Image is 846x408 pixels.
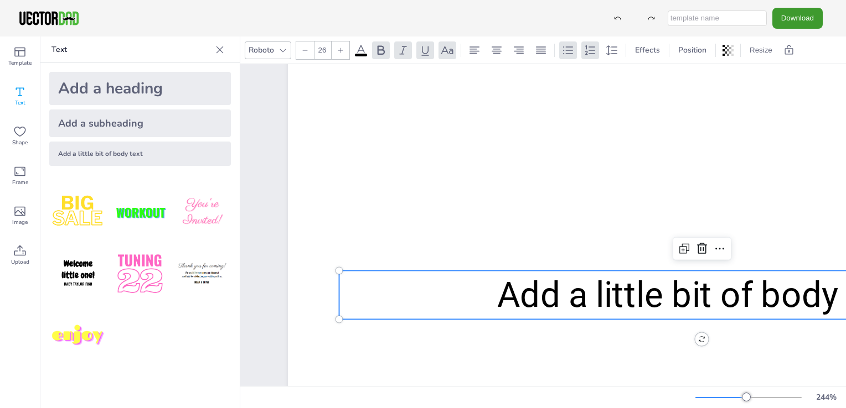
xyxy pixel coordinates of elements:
[745,41,777,59] button: Resize
[173,184,231,241] img: BBMXfK6.png
[12,178,28,187] span: Frame
[668,11,767,26] input: template name
[49,245,107,303] img: GNLDUe7.png
[11,258,29,266] span: Upload
[111,184,169,241] img: XdJCRjX.png
[111,245,169,303] img: 1B4LbXY.png
[8,59,32,67] span: Template
[12,138,28,147] span: Shape
[676,45,709,55] span: Position
[18,10,80,27] img: VectorDad-1.png
[772,8,823,28] button: Download
[633,45,662,55] span: Effects
[49,142,231,166] div: Add a little bit of body text
[246,43,276,57] div: Roboto
[49,72,231,105] div: Add a heading
[49,184,107,241] img: style1.png
[49,307,107,365] img: M7yqmqo.png
[12,218,28,227] span: Image
[49,109,231,137] div: Add a subheading
[813,392,839,402] div: 244 %
[51,36,211,63] p: Text
[15,98,25,107] span: Text
[173,245,231,303] img: K4iXMrW.png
